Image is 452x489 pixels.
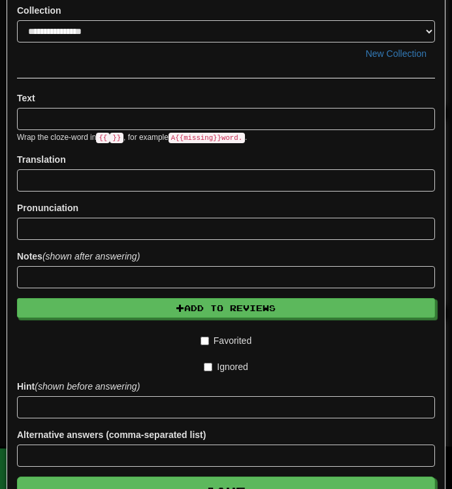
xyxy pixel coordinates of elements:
small: Wrap the cloze-word in , for example . [17,133,247,142]
code: {{ [96,133,110,143]
code: }} [110,133,123,143]
em: (shown before answering) [35,381,140,392]
button: Add to Reviews [17,298,435,318]
label: Alternative answers (comma-separated list) [17,428,206,441]
label: Notes [17,250,140,263]
input: Ignored [204,363,212,371]
label: Favorited [201,334,251,347]
label: Translation [17,153,66,166]
code: A {{ missing }} word. [169,133,245,143]
label: Pronunciation [17,201,78,214]
input: Favorited [201,337,209,345]
label: Text [17,92,35,105]
label: Hint [17,380,140,393]
em: (shown after answering) [42,251,140,261]
label: Collection [17,4,61,17]
button: New Collection [357,42,435,65]
label: Ignored [204,360,248,373]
